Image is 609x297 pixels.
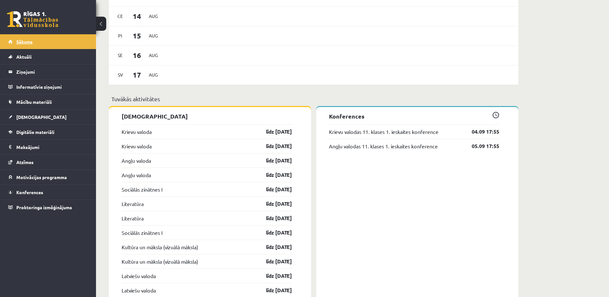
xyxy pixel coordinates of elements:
legend: Informatīvie ziņojumi [16,79,88,94]
a: Atzīmes [8,155,88,169]
span: Se [114,50,127,60]
a: Kultūra un māksla (vizuālā māksla) [122,243,198,251]
a: Kultūra un māksla (vizuālā māksla) [122,258,198,265]
span: Atzīmes [16,159,34,165]
a: Mācību materiāli [8,95,88,109]
span: Konferences [16,189,43,195]
a: Latviešu valoda [122,286,156,294]
a: līdz [DATE] [255,272,292,280]
span: 14 [127,11,147,21]
a: Digitālie materiāli [8,125,88,139]
a: Sociālās zinātnes I [122,186,162,193]
legend: Maksājumi [16,140,88,154]
a: Informatīvie ziņojumi [8,79,88,94]
span: [DEMOGRAPHIC_DATA] [16,114,67,120]
p: Tuvākās aktivitātes [111,95,516,103]
a: Angļu valodas 11. klases 1. ieskaites konference [329,142,438,150]
a: Latviešu valoda [122,272,156,280]
a: Sociālās zinātnes I [122,229,162,236]
a: Aktuāli [8,49,88,64]
span: Aug [147,70,160,80]
a: līdz [DATE] [255,243,292,251]
a: Angļu valoda [122,157,151,164]
span: Motivācijas programma [16,174,67,180]
a: līdz [DATE] [255,214,292,222]
a: Maksājumi [8,140,88,154]
a: 04.09 17:55 [462,128,499,136]
span: Aug [147,50,160,60]
a: līdz [DATE] [255,171,292,179]
a: Sākums [8,34,88,49]
span: Pi [114,31,127,41]
span: 15 [127,30,147,41]
a: Literatūra [122,200,144,208]
span: Digitālie materiāli [16,129,54,135]
a: Konferences [8,185,88,200]
a: 05.09 17:55 [462,142,499,150]
a: Motivācijas programma [8,170,88,185]
a: Krievu valoda [122,142,152,150]
span: Ce [114,11,127,21]
span: Sākums [16,39,33,45]
a: līdz [DATE] [255,200,292,208]
a: līdz [DATE] [255,229,292,236]
a: Krievu valoda [122,128,152,136]
a: Krievu valodas 11. klases 1. ieskaites konference [329,128,438,136]
a: Literatūra [122,214,144,222]
a: līdz [DATE] [255,286,292,294]
span: Sv [114,70,127,80]
span: Aktuāli [16,54,32,60]
legend: Ziņojumi [16,64,88,79]
span: 17 [127,70,147,80]
a: līdz [DATE] [255,142,292,150]
a: Angļu valoda [122,171,151,179]
a: Ziņojumi [8,64,88,79]
span: Mācību materiāli [16,99,52,105]
span: Proktoringa izmēģinājums [16,204,72,210]
a: Proktoringa izmēģinājums [8,200,88,215]
a: līdz [DATE] [255,258,292,265]
a: [DEMOGRAPHIC_DATA] [8,110,88,124]
a: līdz [DATE] [255,157,292,164]
p: Konferences [329,112,499,120]
a: Rīgas 1. Tālmācības vidusskola [7,11,58,27]
p: [DEMOGRAPHIC_DATA] [122,112,292,120]
span: Aug [147,11,160,21]
a: līdz [DATE] [255,128,292,136]
a: līdz [DATE] [255,186,292,193]
span: 16 [127,50,147,61]
span: Aug [147,31,160,41]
